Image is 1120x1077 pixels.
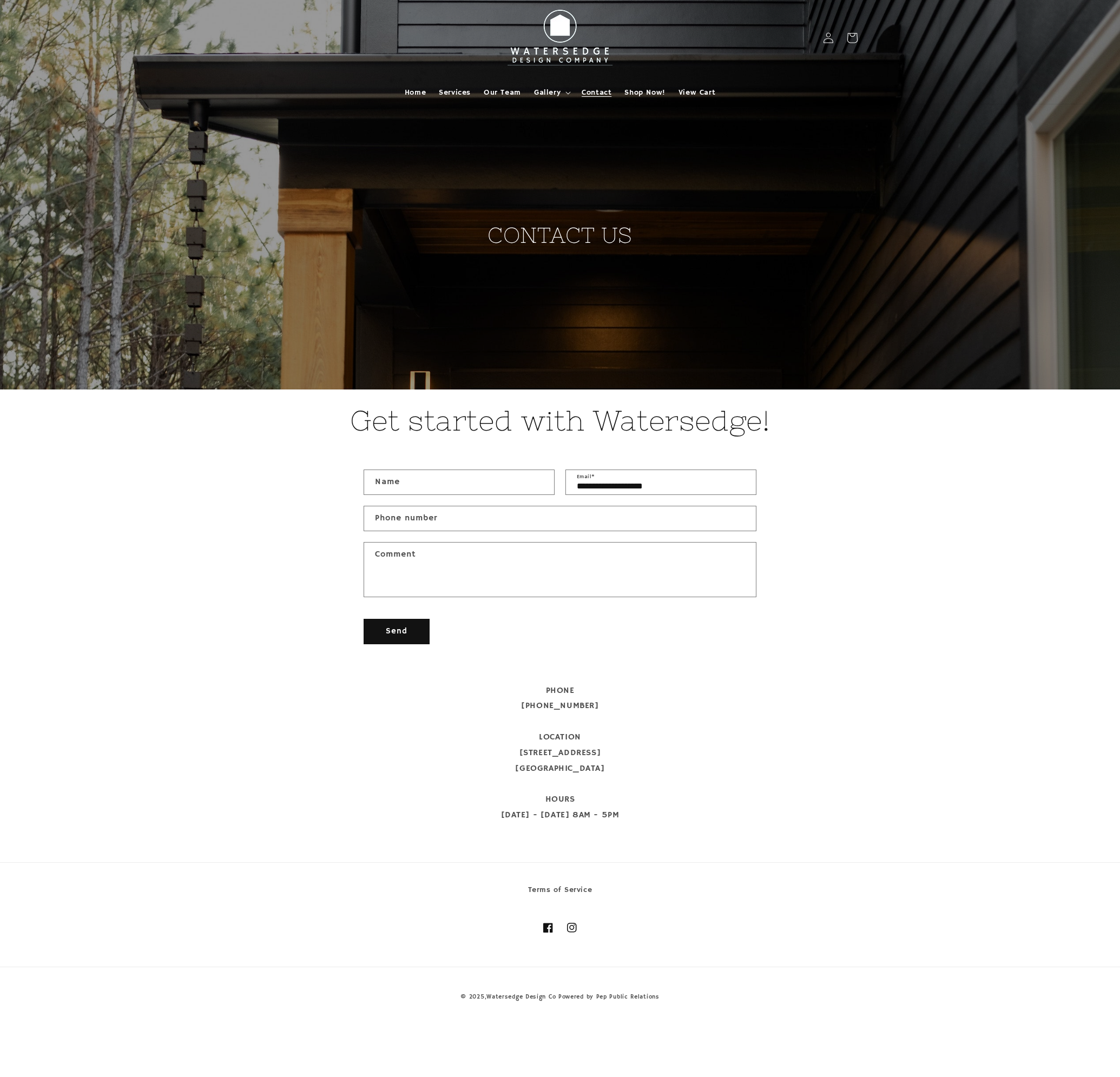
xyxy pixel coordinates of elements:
a: Powered by Pep Public Relations [558,993,660,1001]
span: Home [405,88,426,97]
span: View Cart [678,88,715,97]
span: LOCATION [539,732,581,743]
span: Shop Now! [624,88,665,97]
span: Contact [582,88,611,97]
span: Gallery [534,88,561,97]
a: Shop Now! [618,81,671,104]
a: Terms of Service [528,883,592,900]
a: Contact [575,81,618,104]
span: [STREET_ADDRESS] [519,748,601,758]
span: Services [439,88,471,97]
summary: Gallery [528,81,575,104]
a: Services [432,81,477,104]
h2: CONTACT US [457,140,663,249]
a: Watersedge Design Co [486,993,556,1001]
span: HOURS [545,794,575,805]
span: [PHONE_NUMBER] [521,701,598,711]
h2: Get started with Watersedge! [262,402,858,439]
a: Our Team [477,81,528,104]
span: [DATE] - [DATE] 8AM - 5PM [501,810,620,821]
span: [GEOGRAPHIC_DATA] [515,763,604,774]
a: Home [398,81,432,104]
img: Watersedge Design Co [500,4,620,71]
span: Our Team [484,88,521,97]
small: © 2025, [460,993,556,1001]
button: Send [364,619,430,644]
span: PHONE [546,685,575,696]
a: View Cart [672,81,722,104]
